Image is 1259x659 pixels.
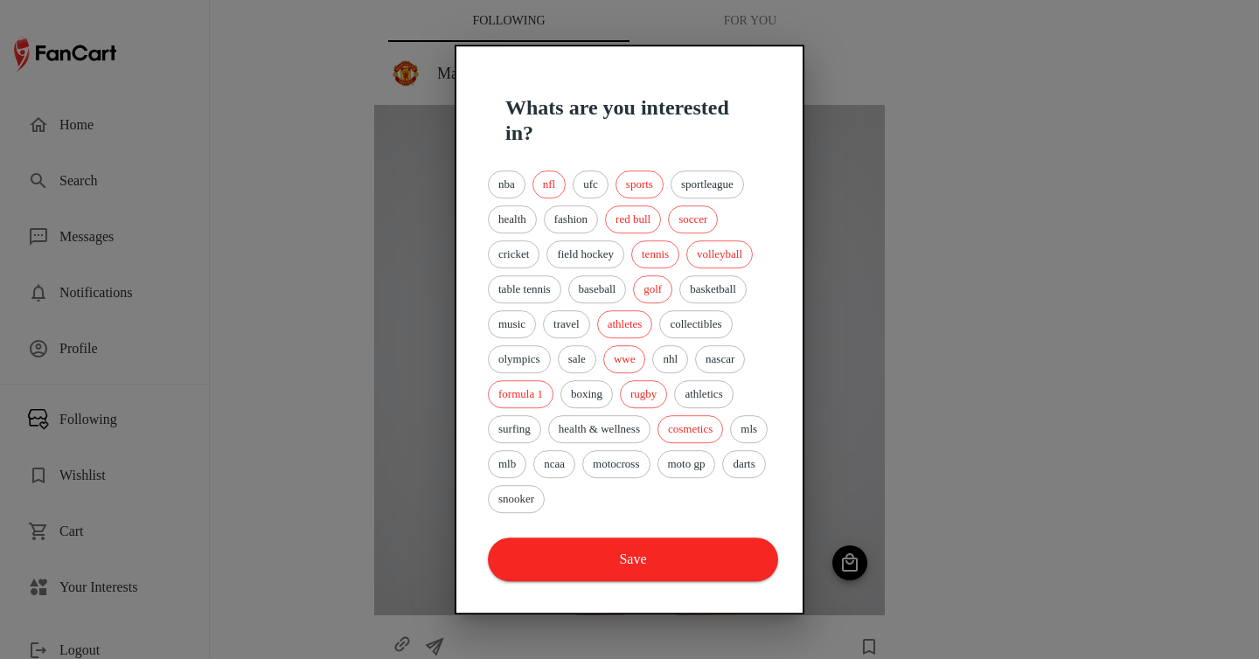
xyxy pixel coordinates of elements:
[605,205,661,233] div: red bull
[731,420,767,438] span: mls
[488,345,551,373] div: olympics
[669,211,717,228] span: soccer
[544,205,598,233] div: fashion
[606,211,660,228] span: red bull
[533,450,575,478] div: ncaa
[582,450,650,478] div: motocross
[573,170,609,198] div: ufc
[532,170,566,198] div: nfl
[620,380,667,408] div: rugby
[534,455,574,473] span: ncaa
[558,345,596,373] div: sale
[583,455,649,473] span: motocross
[621,385,666,403] span: rugby
[632,246,678,263] span: tennis
[488,415,541,443] div: surfing
[489,490,544,508] span: snooker
[569,281,626,298] span: baseball
[722,450,765,478] div: darts
[549,420,650,438] span: health & wellness
[658,455,715,473] span: moto gp
[544,316,589,333] span: travel
[659,310,732,338] div: collectibles
[561,385,612,403] span: boxing
[489,350,550,368] span: olympics
[533,176,565,193] span: nfl
[660,316,731,333] span: collectibles
[488,275,561,303] div: table tennis
[668,205,718,233] div: soccer
[598,316,652,333] span: athletes
[674,380,733,408] div: athletics
[658,420,722,438] span: cosmetics
[616,176,663,193] span: sports
[560,380,613,408] div: boxing
[505,95,754,146] h2: Whats are you interested in?
[657,415,723,443] div: cosmetics
[680,281,746,298] span: basketball
[489,420,540,438] span: surfing
[488,380,553,408] div: formula 1
[488,205,537,233] div: health
[679,275,747,303] div: basketball
[634,281,671,298] span: golf
[488,485,545,513] div: snooker
[574,176,608,193] span: ufc
[695,345,745,373] div: nascar
[545,211,597,228] span: fashion
[652,345,688,373] div: nhl
[687,246,752,263] span: volleyball
[723,455,764,473] span: darts
[489,246,539,263] span: cricket
[489,176,525,193] span: nba
[488,170,525,198] div: nba
[489,316,535,333] span: music
[543,310,590,338] div: travel
[633,275,672,303] div: golf
[488,240,539,268] div: cricket
[631,240,679,268] div: tennis
[597,310,653,338] div: athletes
[489,281,560,298] span: table tennis
[489,455,525,473] span: mlb
[653,350,687,368] span: nhl
[604,350,645,368] span: wwe
[657,450,716,478] div: moto gp
[488,310,536,338] div: music
[548,415,650,443] div: health & wellness
[675,385,732,403] span: athletics
[686,240,753,268] div: volleyball
[671,170,744,198] div: sportleague
[696,350,744,368] span: nascar
[603,345,646,373] div: wwe
[489,385,553,403] span: formula 1
[559,350,595,368] span: sale
[546,240,624,268] div: field hockey
[568,275,627,303] div: baseball
[547,246,623,263] span: field hockey
[616,170,664,198] div: sports
[489,211,536,228] span: health
[671,176,743,193] span: sportleague
[488,450,526,478] div: mlb
[488,538,778,581] button: Save
[730,415,768,443] div: mls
